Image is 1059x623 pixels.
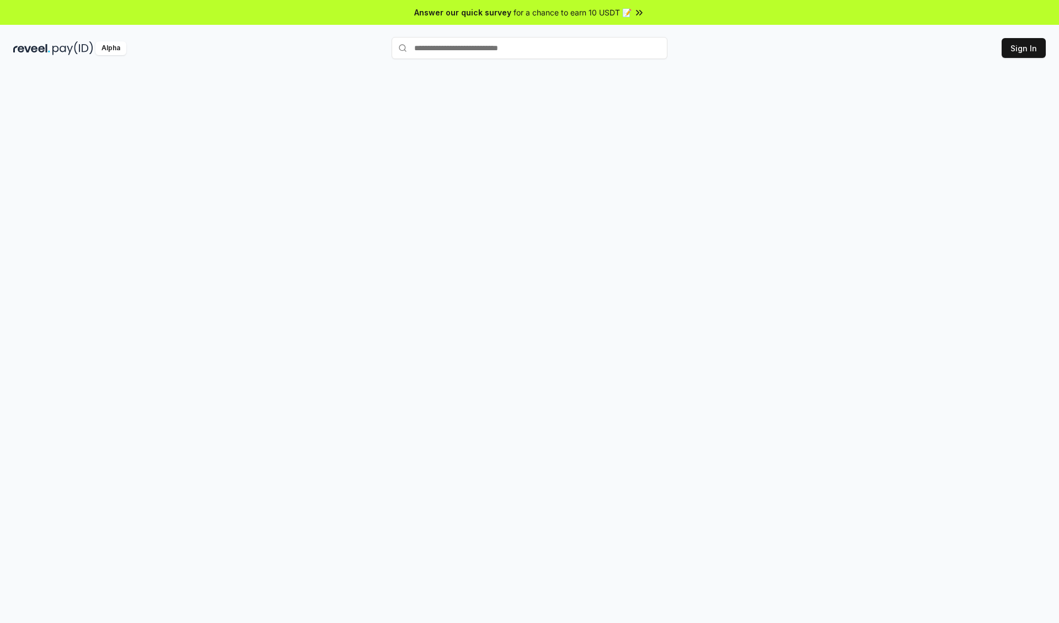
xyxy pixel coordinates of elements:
img: reveel_dark [13,41,50,55]
span: Answer our quick survey [414,7,511,18]
img: pay_id [52,41,93,55]
div: Alpha [95,41,126,55]
button: Sign In [1002,38,1046,58]
span: for a chance to earn 10 USDT 📝 [514,7,632,18]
